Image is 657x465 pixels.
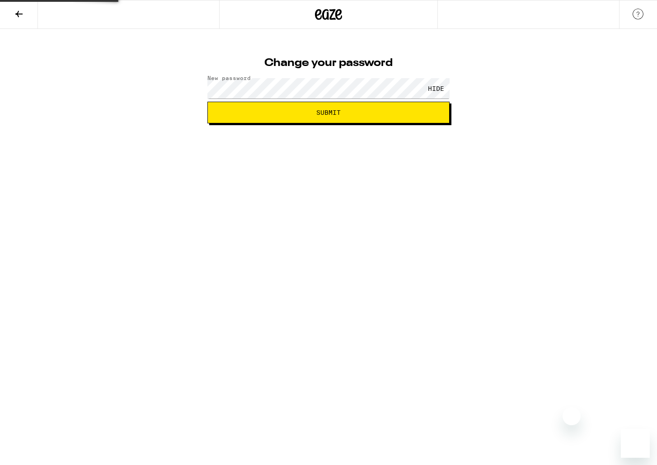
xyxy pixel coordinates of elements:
[207,75,251,81] label: New password
[422,78,450,99] div: HIDE
[316,109,341,116] span: Submit
[207,102,450,123] button: Submit
[207,58,450,69] h1: Change your password
[563,407,581,425] iframe: Close message
[621,429,650,458] iframe: Button to launch messaging window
